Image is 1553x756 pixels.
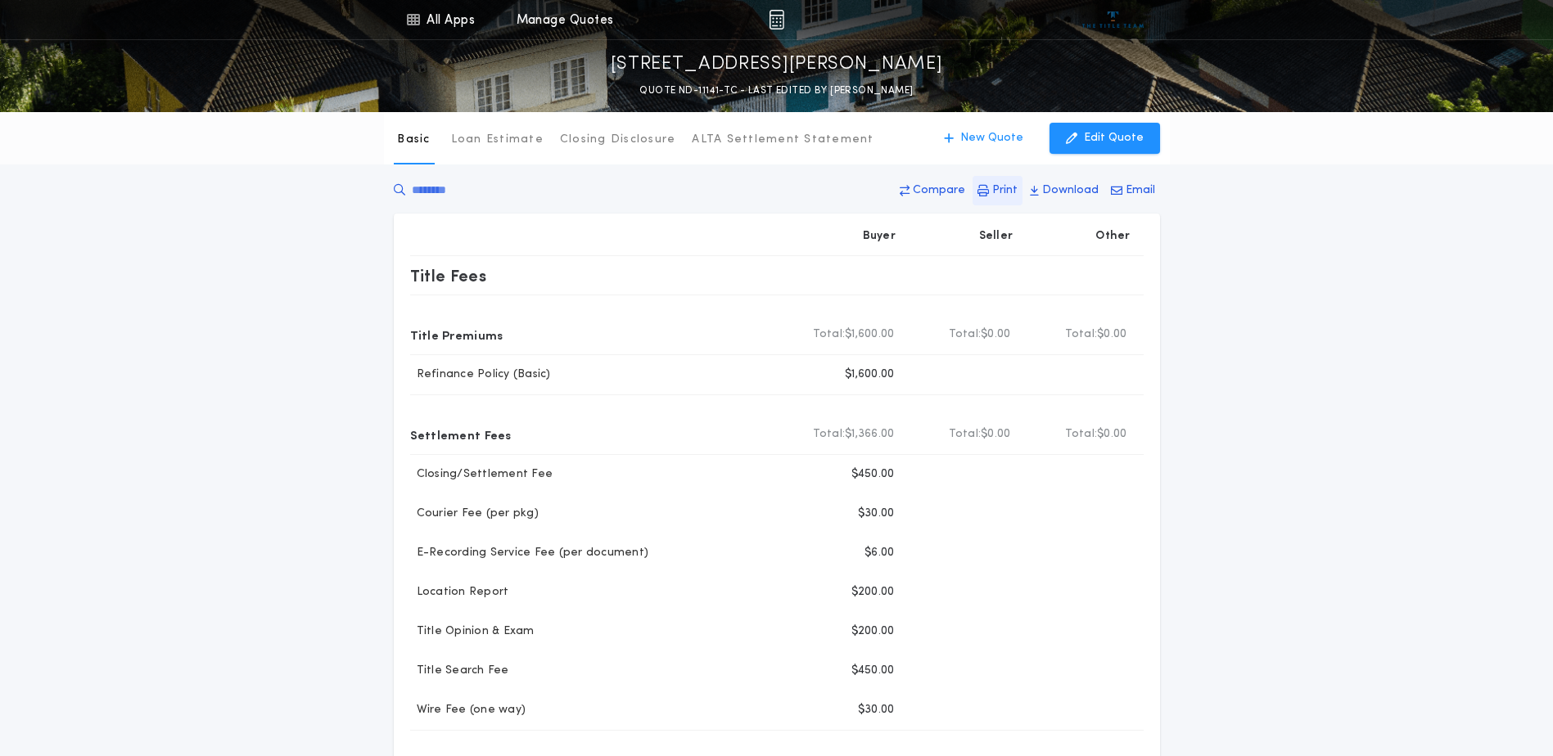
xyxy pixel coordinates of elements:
[928,123,1040,154] button: New Quote
[1126,182,1155,199] p: Email
[410,702,526,718] p: Wire Fee (one way)
[451,132,544,148] p: Loan Estimate
[992,182,1018,199] p: Print
[1106,176,1160,205] button: Email
[851,663,895,679] p: $450.00
[858,702,895,718] p: $30.00
[1084,130,1144,146] p: Edit Quote
[973,176,1023,205] button: Print
[1025,176,1104,205] button: Download
[845,326,894,343] span: $1,600.00
[410,466,553,483] p: Closing/Settlement Fee
[1097,426,1126,443] span: $0.00
[611,52,943,78] p: [STREET_ADDRESS][PERSON_NAME]
[981,426,1010,443] span: $0.00
[639,83,913,99] p: QUOTE ND-11141-TC - LAST EDITED BY [PERSON_NAME]
[560,132,676,148] p: Closing Disclosure
[1065,426,1098,443] b: Total:
[949,426,982,443] b: Total:
[1082,11,1144,28] img: vs-icon
[410,322,503,348] p: Title Premiums
[769,10,784,29] img: img
[410,623,535,640] p: Title Opinion & Exam
[913,182,965,199] p: Compare
[858,506,895,522] p: $30.00
[851,584,895,601] p: $200.00
[960,130,1023,146] p: New Quote
[397,132,430,148] p: Basic
[1065,326,1098,343] b: Total:
[813,326,846,343] b: Total:
[1042,182,1099,199] p: Download
[851,466,895,483] p: $450.00
[851,623,895,640] p: $200.00
[863,228,896,245] p: Buyer
[692,132,874,148] p: ALTA Settlement Statement
[845,367,894,383] p: $1,600.00
[410,545,649,561] p: E-Recording Service Fee (per document)
[1095,228,1130,245] p: Other
[981,326,1010,343] span: $0.00
[895,176,970,205] button: Compare
[410,263,487,289] p: Title Fees
[410,506,539,522] p: Courier Fee (per pkg)
[813,426,846,443] b: Total:
[979,228,1014,245] p: Seller
[410,584,509,601] p: Location Report
[1097,326,1126,343] span: $0.00
[845,426,894,443] span: $1,366.00
[410,367,551,383] p: Refinance Policy (Basic)
[865,545,894,561] p: $6.00
[1050,123,1160,154] button: Edit Quote
[949,326,982,343] b: Total:
[410,421,512,448] p: Settlement Fees
[410,663,509,679] p: Title Search Fee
